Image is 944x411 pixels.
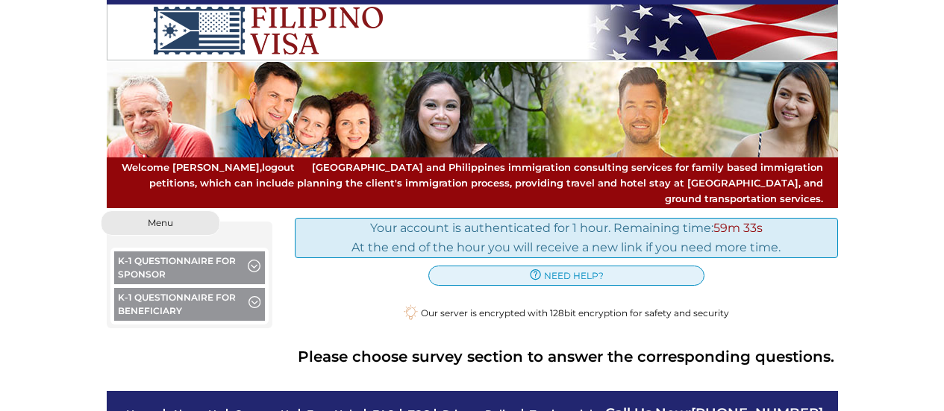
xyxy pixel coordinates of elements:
[713,221,763,235] span: 59m 33s
[295,218,838,257] div: Your account is authenticated for 1 hour. Remaining time: At the end of the hour you will receive...
[114,288,266,324] button: K-1 Questionnaire for Beneficiary
[544,269,604,283] span: need help?
[114,251,266,288] button: K-1 Questionnaire for Sponsor
[421,306,729,320] span: Our server is encrypted with 128bit encryption for safety and security
[262,161,295,173] a: logout
[298,345,834,368] b: Please choose survey section to answer the corresponding questions.
[428,266,704,286] a: need help?
[148,219,173,228] span: Menu
[122,160,823,206] span: [GEOGRAPHIC_DATA] and Philippines immigration consulting services for family based immigration pe...
[122,160,295,175] span: Welcome [PERSON_NAME],
[101,210,220,236] button: Menu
